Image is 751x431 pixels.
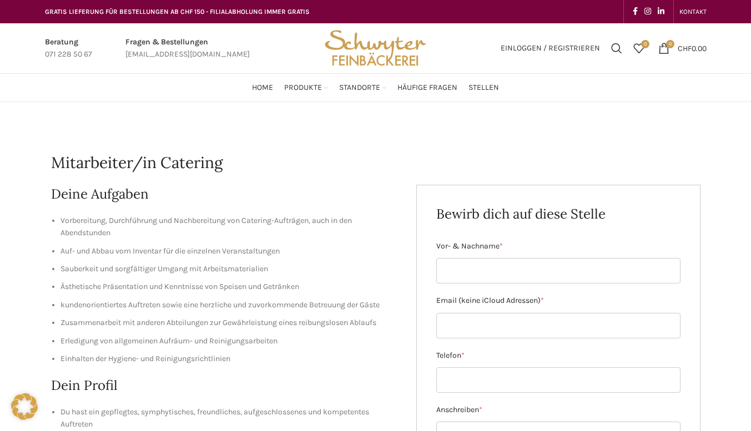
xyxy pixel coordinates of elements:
[61,299,400,311] li: kundenorientiertes Auftreten sowie eine herzliche und zuvorkommende Betreuung der Gäste
[61,317,400,329] li: Zusammenarbeit mit anderen Abteilungen zur Gewährleistung eines reibungslosen Ablaufs
[678,43,707,53] bdi: 0.00
[679,1,707,23] a: KONTAKT
[45,8,310,16] span: GRATIS LIEFERUNG FÜR BESTELLUNGEN AB CHF 150 - FILIALABHOLUNG IMMER GRATIS
[321,23,430,73] img: Bäckerei Schwyter
[436,404,681,416] label: Anschreiben
[61,263,400,275] li: Sauberkeit und sorgfältiger Umgang mit Arbeitsmaterialien
[629,4,641,19] a: Facebook social link
[495,37,606,59] a: Einloggen / Registrieren
[397,77,457,99] a: Häufige Fragen
[61,281,400,293] li: Ästhetische Präsentation und Kenntnisse von Speisen und Getränken
[61,335,400,347] li: Erledigung von allgemeinen Aufräum- und Reinigungsarbeiten
[654,4,668,19] a: Linkedin social link
[397,83,457,93] span: Häufige Fragen
[51,376,400,395] h2: Dein Profil
[628,37,650,59] div: Meine Wunschliste
[51,152,700,174] h1: Mitarbeiter/in Catering
[641,40,649,48] span: 0
[61,215,400,240] li: Vorbereitung, Durchführung und Nachbereitung von Catering-Aufträgen, auch in den Abendstunden
[436,295,681,307] label: Email (keine iCloud Adressen)
[252,77,273,99] a: Home
[679,8,707,16] span: KONTAKT
[339,77,386,99] a: Standorte
[641,4,654,19] a: Instagram social link
[125,36,250,61] a: Infobox link
[436,240,681,252] label: Vor- & Nachname
[468,77,499,99] a: Stellen
[61,406,400,431] li: Du hast ein gepflegtes, symphytisches, freundliches, aufgeschlossenes und kompetentes Auftreten
[252,83,273,93] span: Home
[321,43,430,52] a: Site logo
[501,44,600,52] span: Einloggen / Registrieren
[61,353,400,365] li: Einhalten der Hygiene- und Reinigungsrichtlinien
[606,37,628,59] a: Suchen
[45,36,92,61] a: Infobox link
[678,43,692,53] span: CHF
[284,77,328,99] a: Produkte
[674,1,712,23] div: Secondary navigation
[39,77,712,99] div: Main navigation
[468,83,499,93] span: Stellen
[51,185,400,204] h2: Deine Aufgaben
[284,83,322,93] span: Produkte
[436,205,681,224] h2: Bewirb dich auf diese Stelle
[628,37,650,59] a: 0
[436,349,681,362] label: Telefon
[666,40,674,48] span: 0
[61,245,400,257] li: Auf- und Abbau vom Inventar für die einzelnen Veranstaltungen
[339,83,380,93] span: Standorte
[653,37,712,59] a: 0 CHF0.00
